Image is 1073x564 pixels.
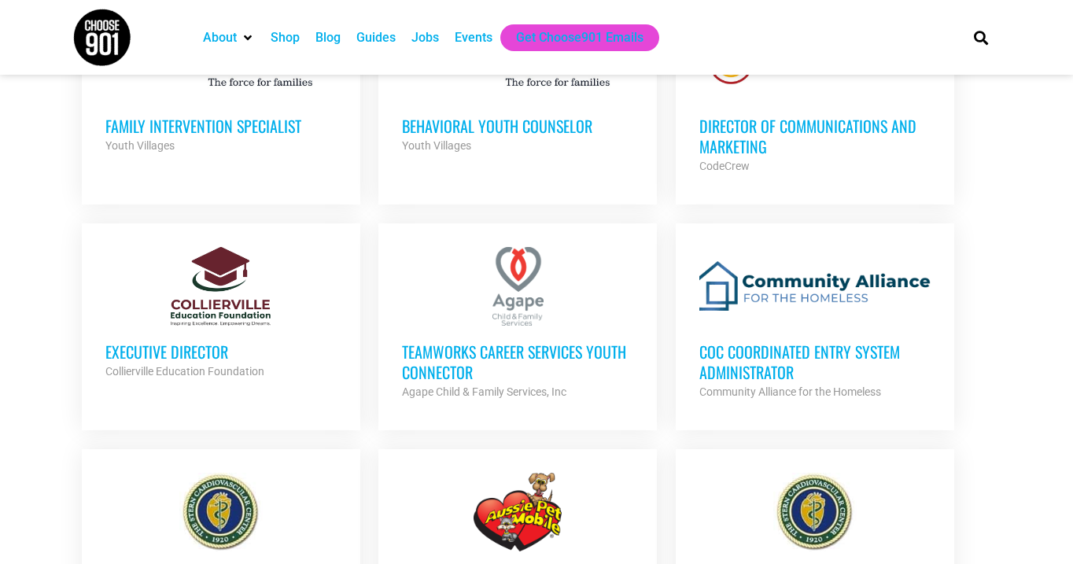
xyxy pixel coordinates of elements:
h3: Behavioral Youth Counselor [402,116,633,136]
a: Get Choose901 Emails [516,28,643,47]
a: Guides [356,28,396,47]
h3: CoC Coordinated Entry System Administrator [699,341,931,382]
h3: Family Intervention Specialist [105,116,337,136]
div: About [195,24,263,51]
strong: Agape Child & Family Services, Inc [402,385,566,398]
strong: Youth Villages [105,139,175,152]
strong: CodeCrew [699,160,750,172]
h3: TeamWorks Career Services Youth Connector [402,341,633,382]
strong: Community Alliance for the Homeless [699,385,881,398]
h3: Executive Director [105,341,337,362]
nav: Main nav [195,24,947,51]
a: Blog [315,28,341,47]
h3: Director of Communications and Marketing [699,116,931,157]
a: CoC Coordinated Entry System Administrator Community Alliance for the Homeless [676,223,954,425]
a: Events [455,28,492,47]
a: TeamWorks Career Services Youth Connector Agape Child & Family Services, Inc [378,223,657,425]
strong: Youth Villages [402,139,471,152]
a: Shop [271,28,300,47]
div: Search [968,24,994,50]
a: Jobs [411,28,439,47]
strong: Collierville Education Foundation [105,365,264,378]
a: Executive Director Collierville Education Foundation [82,223,360,404]
a: About [203,28,237,47]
